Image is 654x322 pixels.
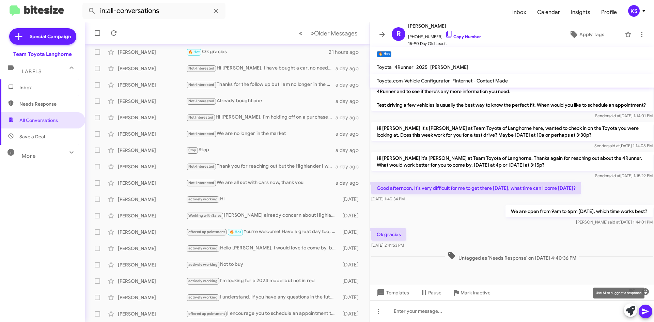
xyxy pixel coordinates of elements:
[339,212,364,219] div: [DATE]
[445,34,481,39] a: Copy Number
[230,230,241,234] span: 🔥 Hot
[408,40,481,47] span: 15-90 Day Old Leads
[19,117,58,124] span: All Conversations
[608,219,620,225] span: said at
[295,26,307,40] button: Previous
[415,287,447,299] button: Pause
[118,163,186,170] div: [PERSON_NAME]
[118,196,186,203] div: [PERSON_NAME]
[188,164,215,169] span: Not-Interested
[186,293,339,301] div: I understand. If you have any questions in the future, feel free to reach out anytime!
[461,287,490,299] span: Mark Inactive
[188,279,218,283] span: actively working
[371,228,406,241] p: Ok gracias
[188,66,215,71] span: Not-Interested
[118,212,186,219] div: [PERSON_NAME]
[186,261,339,269] div: Not to buy
[314,30,357,37] span: Older Messages
[416,64,427,70] span: 2025
[188,181,215,185] span: Not-Interested
[82,3,225,19] input: Search
[595,113,653,118] span: Sender [DATE] 1:14:01 PM
[628,5,640,17] div: KS
[377,64,392,70] span: Toyota
[579,28,604,41] span: Apply Tags
[396,29,401,40] span: R
[188,50,200,54] span: 🔥 Hot
[186,146,336,154] div: Stop
[118,310,186,317] div: [PERSON_NAME]
[596,2,622,22] a: Profile
[118,294,186,301] div: [PERSON_NAME]
[532,2,565,22] a: Calendar
[371,182,581,194] p: Good afternoon, It's very difficult for me to get there [DATE], what time can I come [DATE]?
[336,114,364,121] div: a day ago
[336,65,364,72] div: a day ago
[188,132,215,136] span: Not-Interested
[339,229,364,235] div: [DATE]
[118,245,186,252] div: [PERSON_NAME]
[453,78,508,84] span: *Internet - Contact Made
[186,212,339,219] div: [PERSON_NAME] already concern about Highlander car black I about meet [PERSON_NAME] but she told ...
[188,295,218,300] span: actively working
[186,81,336,89] div: Thanks for the follow up but I am no longer in the market for a car.
[188,311,225,316] span: offered appointment
[430,64,468,70] span: [PERSON_NAME]
[371,152,653,171] p: Hi [PERSON_NAME] it's [PERSON_NAME] at Team Toyota of Langhorne. Thanks again for reaching out ab...
[30,33,71,40] span: Special Campaign
[565,2,596,22] a: Insights
[118,131,186,137] div: [PERSON_NAME]
[186,244,339,252] div: Hello [PERSON_NAME]. I would love to come by, but I live almost 2 hours away from your dealership...
[188,99,215,103] span: Not-Interested
[595,173,653,178] span: Sender [DATE] 1:15:29 PM
[118,114,186,121] div: [PERSON_NAME]
[447,287,496,299] button: Mark Inactive
[186,48,329,56] div: Ok gracias
[188,246,218,250] span: actively working
[576,219,653,225] span: [PERSON_NAME] [DATE] 1:44:01 PM
[310,29,314,37] span: »
[118,81,186,88] div: [PERSON_NAME]
[622,5,647,17] button: KS
[188,82,215,87] span: Not-Interested
[188,213,222,218] span: Working with Sales
[188,230,225,234] span: offered appointment
[118,65,186,72] div: [PERSON_NAME]
[445,251,579,261] span: Untagged as 'Needs Response' on [DATE] 4:40:36 PM
[19,133,45,140] span: Save a Deal
[336,131,364,137] div: a day ago
[370,287,415,299] button: Templates
[507,2,532,22] a: Inbox
[118,261,186,268] div: [PERSON_NAME]
[118,147,186,154] div: [PERSON_NAME]
[377,78,450,84] span: Toyota.com-Vehicle Configurator
[336,147,364,154] div: a day ago
[186,310,339,318] div: I encourage you to schedule an appointment to discuss your WRX in detail and get a competitive of...
[299,29,302,37] span: «
[186,130,336,138] div: We are no longer in the market
[594,143,653,148] span: Sender [DATE] 1:14:08 PM
[295,26,361,40] nav: Page navigation example
[329,49,364,56] div: 21 hours ago
[118,278,186,285] div: [PERSON_NAME]
[186,113,336,121] div: Hi [PERSON_NAME], I'm holding off on a purchase for now. Thank you for your time.
[339,245,364,252] div: [DATE]
[608,173,620,178] span: said at
[336,98,364,105] div: a day ago
[186,179,336,187] div: We are all set with cars now, thank you
[371,122,653,141] p: Hi [PERSON_NAME] It's [PERSON_NAME] at Team Toyota of Langhorne here, wanted to check in on the T...
[188,148,197,152] span: Stop
[339,196,364,203] div: [DATE]
[339,261,364,268] div: [DATE]
[408,22,481,30] span: [PERSON_NAME]
[22,68,42,75] span: Labels
[428,287,441,299] span: Pause
[188,262,218,267] span: actively working
[551,28,621,41] button: Apply Tags
[371,243,404,248] span: [DATE] 2:41:53 PM
[9,28,76,45] a: Special Campaign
